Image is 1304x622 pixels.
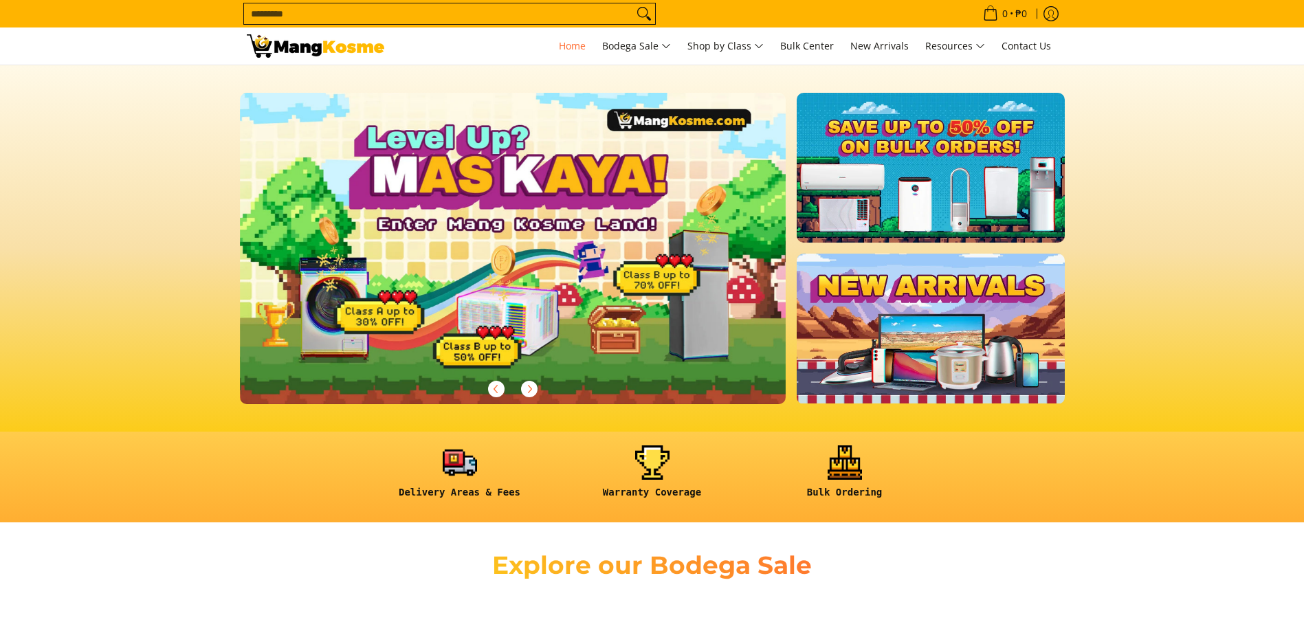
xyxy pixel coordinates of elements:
[481,374,511,404] button: Previous
[552,27,593,65] a: Home
[453,550,852,581] h2: Explore our Bodega Sale
[755,445,934,509] a: <h6><strong>Bulk Ordering</strong></h6>
[780,39,834,52] span: Bulk Center
[1013,9,1029,19] span: ₱0
[398,27,1058,65] nav: Main Menu
[1000,9,1010,19] span: 0
[995,27,1058,65] a: Contact Us
[240,93,786,404] img: Gaming desktop banner
[559,39,586,52] span: Home
[681,27,771,65] a: Shop by Class
[925,38,985,55] span: Resources
[514,374,544,404] button: Next
[843,27,916,65] a: New Arrivals
[687,38,764,55] span: Shop by Class
[633,3,655,24] button: Search
[979,6,1031,21] span: •
[371,445,549,509] a: <h6><strong>Delivery Areas & Fees</strong></h6>
[602,38,671,55] span: Bodega Sale
[1002,39,1051,52] span: Contact Us
[918,27,992,65] a: Resources
[773,27,841,65] a: Bulk Center
[563,445,742,509] a: <h6><strong>Warranty Coverage</strong></h6>
[850,39,909,52] span: New Arrivals
[247,34,384,58] img: Mang Kosme: Your Home Appliances Warehouse Sale Partner!
[595,27,678,65] a: Bodega Sale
